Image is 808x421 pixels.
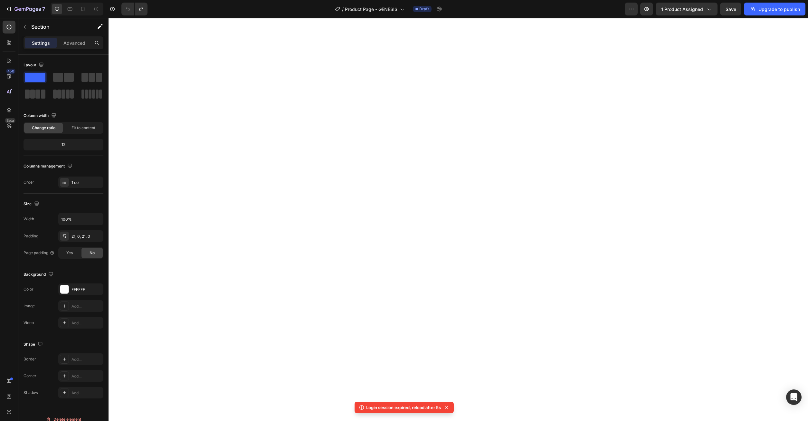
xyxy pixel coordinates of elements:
[25,140,102,149] div: 12
[744,3,805,15] button: Upgrade to publish
[345,6,397,13] span: Product Page - GENESIS
[24,286,33,292] div: Color
[720,3,741,15] button: Save
[24,320,34,326] div: Video
[24,270,55,279] div: Background
[71,357,102,362] div: Add...
[24,356,36,362] div: Border
[24,233,38,239] div: Padding
[109,18,808,421] iframe: Design area
[121,3,147,15] div: Undo/Redo
[5,118,15,123] div: Beta
[90,250,95,256] span: No
[24,200,41,208] div: Size
[24,111,58,120] div: Column width
[66,250,73,256] span: Yes
[32,125,55,131] span: Change ratio
[31,23,84,31] p: Section
[24,179,34,185] div: Order
[24,250,55,256] div: Page padding
[366,404,441,411] p: Login session expired, reload after 5s
[24,340,44,349] div: Shape
[71,303,102,309] div: Add...
[24,216,34,222] div: Width
[24,303,35,309] div: Image
[749,6,800,13] div: Upgrade to publish
[32,40,50,46] p: Settings
[63,40,85,46] p: Advanced
[3,3,48,15] button: 7
[726,6,736,12] span: Save
[661,6,703,13] span: 1 product assigned
[59,213,103,225] input: Auto
[24,373,36,379] div: Corner
[6,69,15,74] div: 450
[71,125,95,131] span: Fit to content
[71,373,102,379] div: Add...
[71,320,102,326] div: Add...
[24,390,38,396] div: Shadow
[71,234,102,239] div: 21, 0, 21, 0
[342,6,344,13] span: /
[419,6,429,12] span: Draft
[71,180,102,186] div: 1 col
[24,162,74,171] div: Columns management
[71,287,102,292] div: FFFFFF
[24,61,45,70] div: Layout
[656,3,718,15] button: 1 product assigned
[786,389,802,405] div: Open Intercom Messenger
[71,390,102,396] div: Add...
[42,5,45,13] p: 7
